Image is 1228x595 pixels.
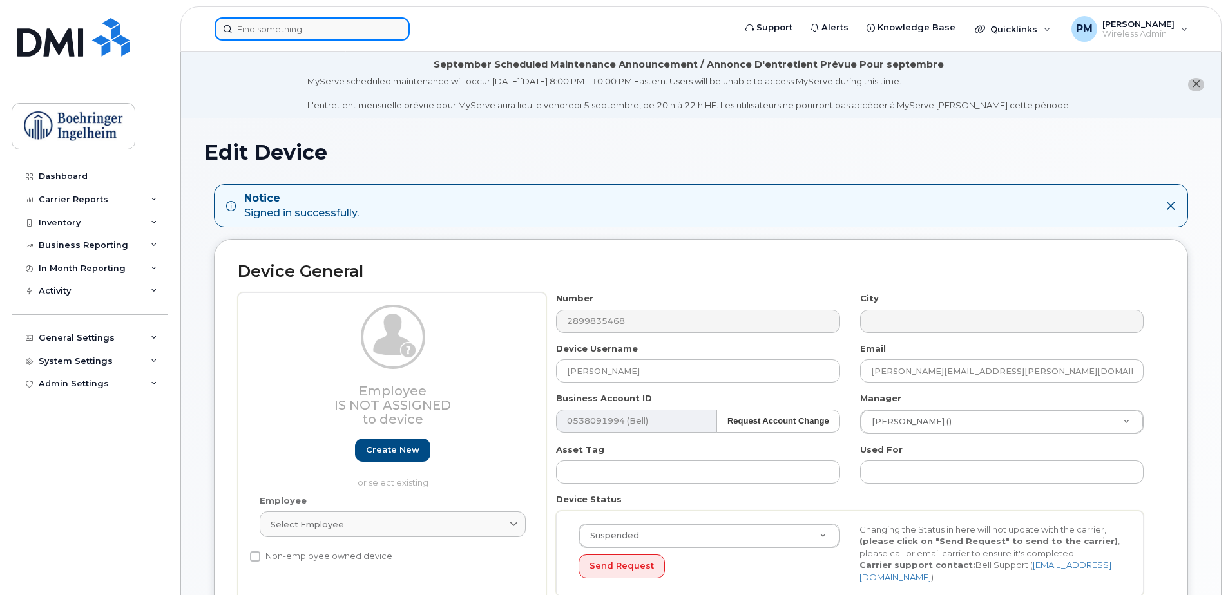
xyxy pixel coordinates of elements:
[260,511,526,537] a: Select employee
[850,524,1131,583] div: Changing the Status in here will not update with the carrier, , please call or email carrier to e...
[579,524,839,547] a: Suspended
[271,518,344,531] span: Select employee
[355,439,430,462] a: Create new
[556,392,652,404] label: Business Account ID
[260,495,307,507] label: Employee
[244,191,359,221] div: Signed in successfully.
[716,410,840,433] button: Request Account Change
[334,397,451,413] span: Is not assigned
[860,292,879,305] label: City
[582,530,639,542] span: Suspended
[244,191,359,206] strong: Notice
[434,58,944,71] div: September Scheduled Maintenance Announcement / Annonce D'entretient Prévue Pour septembre
[307,75,1071,111] div: MyServe scheduled maintenance will occur [DATE][DATE] 8:00 PM - 10:00 PM Eastern. Users will be u...
[250,551,260,562] input: Non-employee owned device
[362,411,423,427] span: to device
[864,416,952,428] span: [PERSON_NAME] ()
[860,444,903,456] label: Used For
[556,444,604,456] label: Asset Tag
[556,493,622,505] label: Device Status
[204,141,1198,164] h1: Edit Device
[860,343,886,355] label: Email
[260,477,526,489] p: or select existing
[250,549,392,564] label: Non-employee owned device
[860,392,901,404] label: Manager
[260,384,526,426] h3: Employee
[859,536,1118,546] strong: (please click on "Send Request" to send to the carrier)
[1188,78,1204,91] button: close notification
[861,410,1143,433] a: [PERSON_NAME] ()
[238,263,1164,281] h2: Device General
[556,343,638,355] label: Device Username
[727,416,829,426] strong: Request Account Change
[556,292,593,305] label: Number
[859,560,975,570] strong: Carrier support contact:
[579,554,665,578] button: Send Request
